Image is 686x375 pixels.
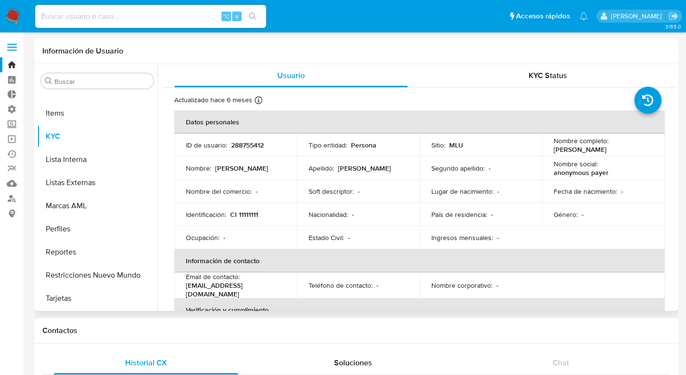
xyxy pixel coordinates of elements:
[497,187,499,196] p: -
[431,281,492,290] p: Nombre corporativo :
[186,233,220,242] p: Ocupación :
[554,160,598,168] p: Nombre social :
[186,187,252,196] p: Nombre del comercio :
[186,281,282,298] p: [EMAIL_ADDRESS][DOMAIN_NAME]
[611,12,665,21] p: julian.dari@mercadolibre.com
[431,141,445,149] p: Sitio :
[309,187,354,196] p: Soft descriptor :
[431,233,493,242] p: Ingresos mensuales :
[358,187,360,196] p: -
[352,210,354,219] p: -
[230,210,258,219] p: CI 11111111
[222,12,230,21] span: ⌥
[554,187,617,196] p: Fecha de nacimiento :
[431,187,493,196] p: Lugar de nacimiento :
[186,272,240,281] p: Email de contacto :
[309,164,334,173] p: Apellido :
[309,210,348,219] p: Nacionalidad :
[35,10,266,23] input: Buscar usuario o caso...
[489,164,491,173] p: -
[431,210,487,219] p: País de residencia :
[37,241,157,264] button: Reportes
[309,141,347,149] p: Tipo entidad :
[37,171,157,194] button: Listas Externas
[235,12,238,21] span: s
[431,164,485,173] p: Segundo apellido :
[42,46,123,56] h1: Información de Usuario
[554,210,578,219] p: Género :
[45,77,52,85] button: Buscar
[351,141,376,149] p: Persona
[669,11,679,21] a: Salir
[42,326,671,335] h1: Contactos
[37,148,157,171] button: Lista Interna
[491,210,493,219] p: -
[553,357,569,368] span: Chat
[582,210,583,219] p: -
[348,233,350,242] p: -
[554,145,607,154] p: [PERSON_NAME]
[37,125,157,148] button: KYC
[125,357,167,368] span: Historial CX
[54,77,150,86] input: Buscar
[37,264,157,287] button: Restricciones Nuevo Mundo
[334,357,372,368] span: Soluciones
[621,187,623,196] p: -
[215,164,268,173] p: [PERSON_NAME]
[554,136,608,145] p: Nombre completo :
[174,249,665,272] th: Información de contacto
[186,210,226,219] p: Identificación :
[174,95,252,105] p: Actualizado hace 6 meses
[186,141,227,149] p: ID de usuario :
[449,141,463,149] p: MLU
[529,70,567,81] span: KYC Status
[497,233,499,242] p: -
[37,287,157,310] button: Tarjetas
[37,217,157,241] button: Perfiles
[516,11,570,21] span: Accesos rápidos
[580,12,588,20] a: Notificaciones
[338,164,391,173] p: [PERSON_NAME]
[174,298,665,321] th: Verificación y cumplimiento
[309,281,373,290] p: Teléfono de contacto :
[376,281,378,290] p: -
[277,70,305,81] span: Usuario
[554,168,608,177] p: anonymous payer
[256,187,258,196] p: -
[309,233,344,242] p: Estado Civil :
[243,10,262,23] button: search-icon
[174,110,665,134] th: Datos personales
[223,233,225,242] p: -
[37,194,157,217] button: Marcas AML
[186,164,211,173] p: Nombre :
[496,281,498,290] p: -
[231,141,264,149] p: 288755412
[37,102,157,125] button: Items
